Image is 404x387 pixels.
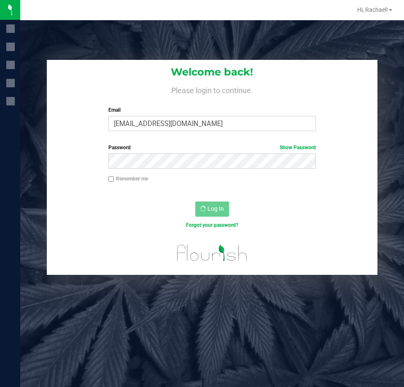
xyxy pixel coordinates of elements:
[207,205,224,212] span: Log In
[186,222,238,228] a: Forgot your password?
[195,202,229,217] button: Log In
[357,6,388,13] span: Hi, Rachael!
[47,84,377,94] h4: Please login to continue.
[171,238,253,268] img: flourish_logo.svg
[108,175,148,183] label: Remember me
[108,176,114,182] input: Remember me
[108,145,131,150] span: Password
[47,67,377,78] h1: Welcome back!
[108,106,316,114] label: Email
[280,145,316,150] a: Show Password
